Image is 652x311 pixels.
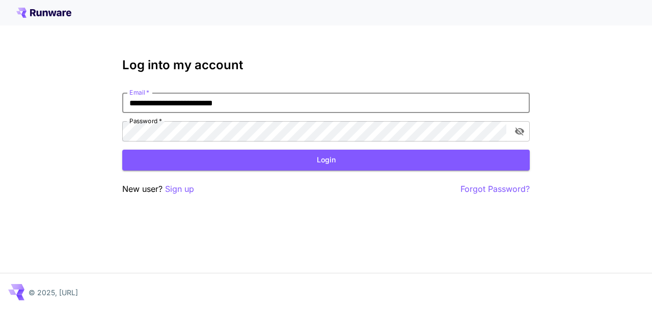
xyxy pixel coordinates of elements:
h3: Log into my account [122,58,530,72]
button: Sign up [165,183,194,195]
label: Email [129,88,149,97]
button: toggle password visibility [510,122,529,140]
p: New user? [122,183,194,195]
button: Forgot Password? [460,183,530,195]
button: Login [122,150,530,171]
p: © 2025, [URL] [29,287,78,298]
label: Password [129,117,162,125]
